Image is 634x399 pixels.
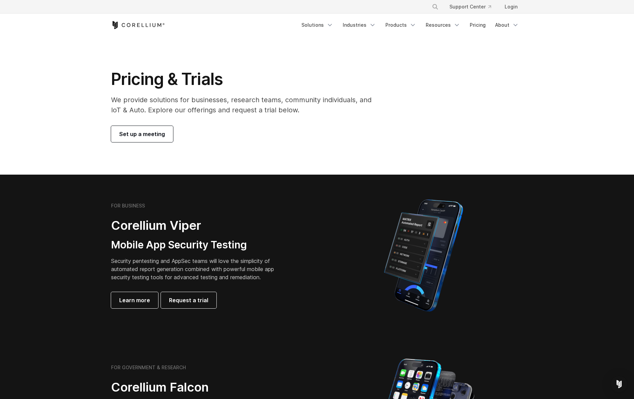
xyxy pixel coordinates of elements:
[381,19,420,31] a: Products
[444,1,496,13] a: Support Center
[429,1,441,13] button: Search
[373,196,474,315] img: Corellium MATRIX automated report on iPhone showing app vulnerability test results across securit...
[111,257,284,281] p: Security pentesting and AppSec teams will love the simplicity of automated report generation comb...
[111,203,145,209] h6: FOR BUSINESS
[499,1,523,13] a: Login
[111,380,301,395] h2: Corellium Falcon
[466,19,490,31] a: Pricing
[169,296,208,304] span: Request a trial
[422,19,464,31] a: Resources
[119,130,165,138] span: Set up a meeting
[339,19,380,31] a: Industries
[111,364,186,371] h6: FOR GOVERNMENT & RESEARCH
[111,218,284,233] h2: Corellium Viper
[297,19,523,31] div: Navigation Menu
[111,95,381,115] p: We provide solutions for businesses, research teams, community individuals, and IoT & Auto. Explo...
[161,292,216,308] a: Request a trial
[111,239,284,251] h3: Mobile App Security Testing
[111,126,173,142] a: Set up a meeting
[297,19,337,31] a: Solutions
[111,292,158,308] a: Learn more
[491,19,523,31] a: About
[424,1,523,13] div: Navigation Menu
[111,21,165,29] a: Corellium Home
[119,296,150,304] span: Learn more
[111,69,381,89] h1: Pricing & Trials
[611,376,627,392] div: Open Intercom Messenger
